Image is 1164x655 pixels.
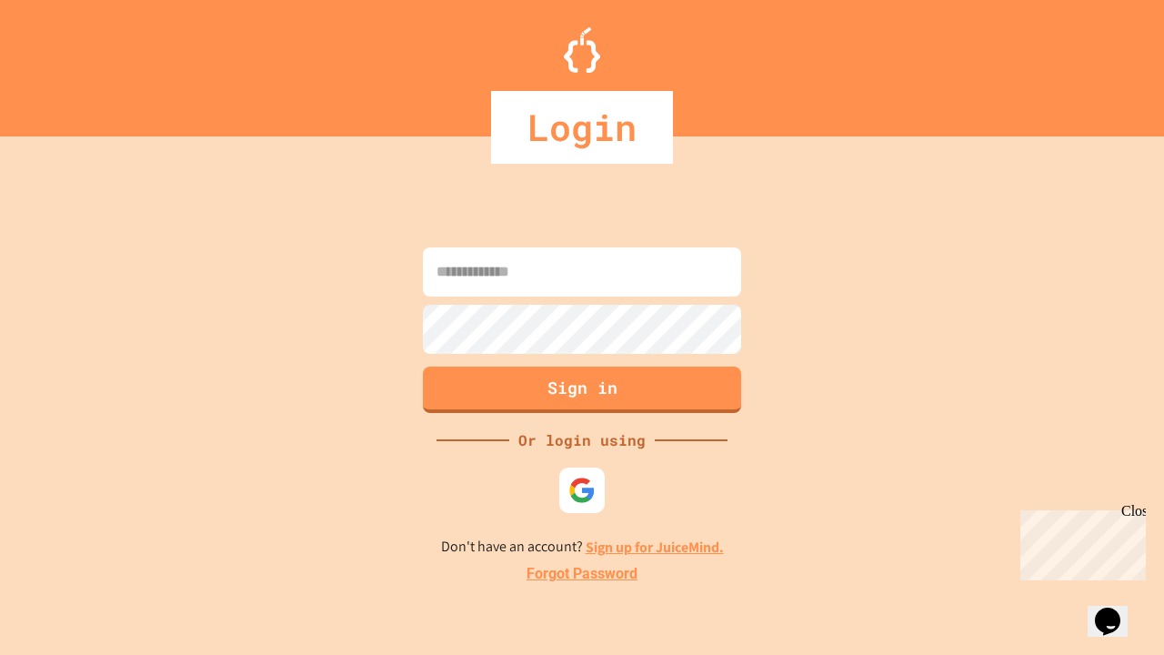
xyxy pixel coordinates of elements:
div: Chat with us now!Close [7,7,125,116]
p: Don't have an account? [441,536,724,559]
div: Or login using [509,429,655,451]
button: Sign in [423,367,741,413]
a: Sign up for JuiceMind. [586,538,724,557]
iframe: chat widget [1088,582,1146,637]
div: Login [491,91,673,164]
img: Logo.svg [564,27,600,73]
img: google-icon.svg [568,477,596,504]
iframe: chat widget [1013,503,1146,580]
a: Forgot Password [527,563,637,585]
